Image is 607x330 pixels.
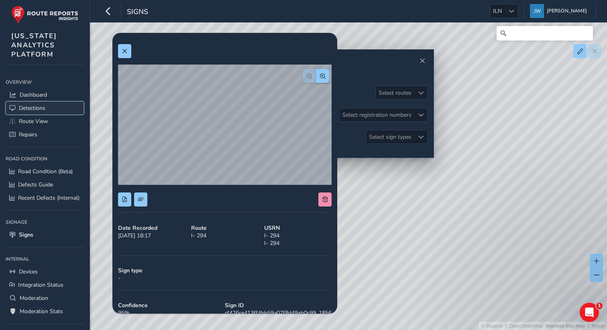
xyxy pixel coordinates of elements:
div: Select registration numbers [340,108,414,121]
a: Route View [6,115,84,128]
div: - [115,264,334,285]
a: Defects Guide [6,178,84,191]
div: Road Condition [6,153,84,165]
div: Select routes [376,86,414,99]
a: Moderation Stats [6,305,84,318]
strong: Date Recorded [118,224,185,232]
span: Recent Defects (Internal) [18,194,79,202]
input: Search [497,26,593,40]
a: Road Condition (Beta) [6,165,84,178]
img: rr logo [11,6,78,24]
div: I- 294 [188,221,261,250]
a: Recent Defects (Internal) [6,191,84,204]
span: Defects Guide [18,181,53,188]
div: Signage [6,216,84,228]
button: [PERSON_NAME] [530,4,590,18]
span: 1 [596,303,603,309]
span: Road Condition (Beta) [18,168,73,175]
a: Detections [6,101,84,115]
strong: Route [191,224,259,232]
span: Moderation Stats [20,308,63,315]
span: Dashboard [20,91,47,99]
div: I- 294 I- 294 [261,221,334,250]
div: 95% [115,299,222,320]
span: Integration Status [18,281,63,289]
span: [PERSON_NAME] [547,4,587,18]
span: Devices [19,268,38,275]
iframe: Intercom live chat [580,303,599,322]
div: [DATE] 18:17 [115,221,188,250]
a: Signs [6,228,84,241]
span: Route View [19,117,48,125]
a: Repairs [6,128,84,141]
span: Moderation [20,294,48,302]
a: Integration Status [6,278,84,292]
strong: USRN [264,224,332,232]
div: Select sign types [366,130,414,144]
span: ILN [490,4,505,18]
a: Dashboard [6,88,84,101]
span: Repairs [19,131,37,138]
div: Overview [6,76,84,88]
button: Close [417,55,428,67]
span: Detections [19,104,45,112]
strong: Sign type [118,267,332,274]
strong: Confidence [118,302,219,309]
img: diamond-layout [530,4,544,18]
h2: Filters [271,67,428,80]
a: Devices [6,265,84,278]
a: Moderation [6,292,84,305]
span: Signs [19,231,33,239]
div: Internal [6,253,84,265]
span: [US_STATE] ANALYTICS PLATFORM [11,31,57,59]
div: cf426ce413ff4bb59a07f8d49ab0c99_1856 [222,299,334,320]
span: Signs [127,7,148,18]
strong: Sign ID [225,302,332,309]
